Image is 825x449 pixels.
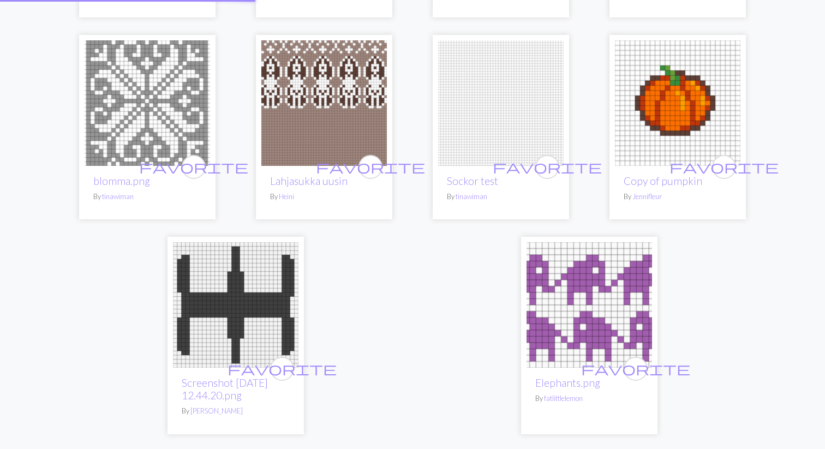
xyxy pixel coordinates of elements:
span: favorite [581,360,690,377]
p: By [270,191,378,202]
span: favorite [669,158,779,175]
a: Jennifleur [632,192,662,201]
p: By [93,191,201,202]
span: favorite [316,158,425,175]
p: By [624,191,732,202]
a: [PERSON_NAME] [190,406,243,415]
p: By [447,191,555,202]
a: pumpkin [615,97,740,107]
a: tinawiman [456,192,487,201]
a: Captura de pantalla 2025-09-25 124032.png [527,298,652,309]
a: Lahjasukka uusin [261,97,387,107]
p: By [182,406,290,416]
i: favourite [669,156,779,178]
img: blomma.png [85,40,210,166]
a: Lahjasukka uusin [270,175,348,187]
img: Screenshot 2025-09-25 12.44.20.png [173,242,298,368]
img: Lahjasukka uusin [261,40,387,166]
img: Sockor test [438,40,564,166]
a: Elephants.png [535,376,600,389]
i: favourite [581,358,690,380]
i: favourite [139,156,248,178]
button: favourite [535,155,559,179]
span: favorite [493,158,602,175]
a: Heini [279,192,294,201]
button: favourite [182,155,206,179]
a: Screenshot [DATE] 12.44.20.png [182,376,268,402]
i: favourite [493,156,602,178]
a: tinawiman [102,192,134,201]
a: blomma.png [85,97,210,107]
a: Sockor test [438,97,564,107]
span: favorite [228,360,337,377]
img: Captura de pantalla 2025-09-25 124032.png [527,242,652,368]
a: Copy of pumpkin [624,175,702,187]
i: favourite [228,358,337,380]
span: favorite [139,158,248,175]
button: favourite [358,155,382,179]
a: fatlittlelemon [544,394,583,403]
i: favourite [316,156,425,178]
button: favourite [270,357,294,381]
button: favourite [624,357,648,381]
a: Screenshot 2025-09-25 12.44.20.png [173,298,298,309]
p: By [535,393,643,404]
a: blomma.png [93,175,150,187]
button: favourite [712,155,736,179]
a: Sockor test [447,175,498,187]
img: pumpkin [615,40,740,166]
